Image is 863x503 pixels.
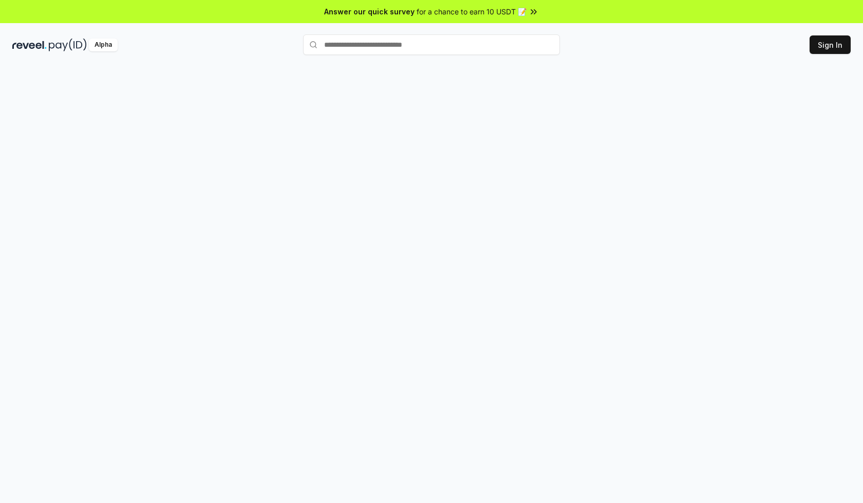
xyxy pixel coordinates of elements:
[324,6,415,17] span: Answer our quick survey
[12,39,47,51] img: reveel_dark
[49,39,87,51] img: pay_id
[417,6,527,17] span: for a chance to earn 10 USDT 📝
[810,35,851,54] button: Sign In
[89,39,118,51] div: Alpha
